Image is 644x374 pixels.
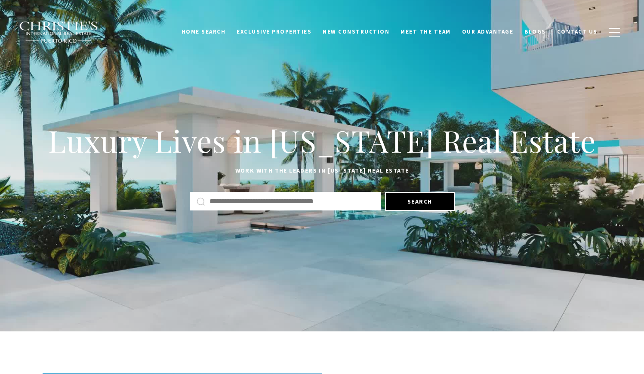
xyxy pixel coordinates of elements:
a: Blogs [519,24,552,40]
span: Exclusive Properties [237,28,311,35]
button: Search [385,192,455,211]
a: Meet the Team [395,24,456,40]
img: Christie's International Real Estate black text logo [19,21,99,43]
a: New Construction [317,24,395,40]
a: Exclusive Properties [231,24,317,40]
span: Blogs [524,28,546,35]
span: Our Advantage [462,28,514,35]
a: Home Search [176,24,231,40]
p: Work with the leaders in [US_STATE] Real Estate [43,166,602,176]
span: Contact Us [557,28,598,35]
span: New Construction [323,28,389,35]
h1: Luxury Lives in [US_STATE] Real Estate [43,122,602,160]
a: Our Advantage [456,24,519,40]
